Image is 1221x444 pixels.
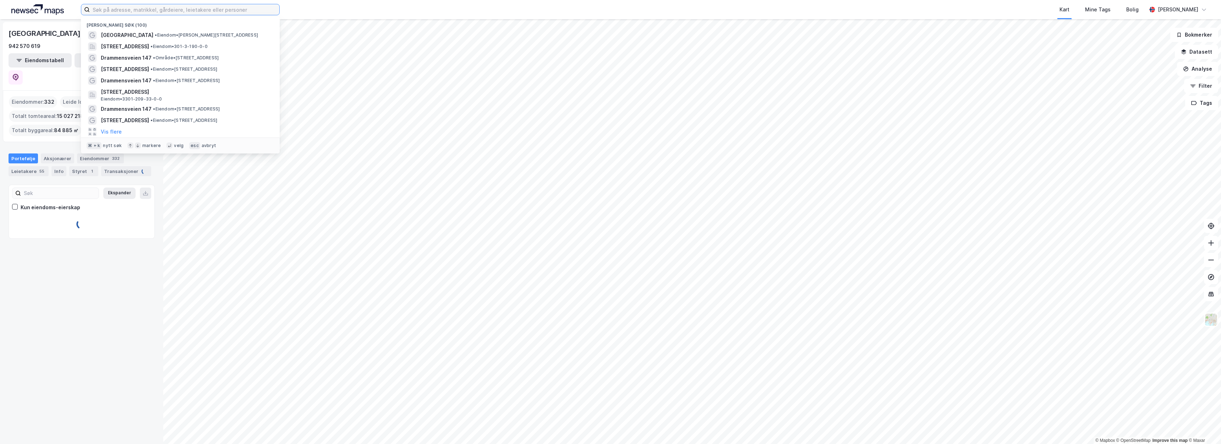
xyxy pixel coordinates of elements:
[101,96,162,102] span: Eiendom • 3301-209-33-0-0
[87,142,102,149] div: ⌘ + k
[101,88,271,96] span: [STREET_ADDRESS]
[174,143,184,148] div: velg
[1186,410,1221,444] div: Kontrollprogram for chat
[1085,5,1111,14] div: Mine Tags
[153,106,155,112] span: •
[38,168,46,175] div: 55
[1095,438,1115,443] a: Mapbox
[189,142,200,149] div: esc
[1185,96,1218,110] button: Tags
[60,96,110,108] div: Leide lokasjoner :
[81,17,280,29] div: [PERSON_NAME] søk (100)
[1152,438,1188,443] a: Improve this map
[153,106,220,112] span: Eiendom • [STREET_ADDRESS]
[1186,410,1221,444] iframe: Chat Widget
[103,188,136,199] button: Ekspander
[150,118,153,123] span: •
[155,32,157,38] span: •
[21,188,99,199] input: Søk
[142,143,161,148] div: markere
[111,155,121,162] div: 332
[1126,5,1139,14] div: Bolig
[51,166,66,176] div: Info
[202,143,216,148] div: avbryt
[9,28,82,39] div: [GEOGRAPHIC_DATA]
[101,31,153,39] span: [GEOGRAPHIC_DATA]
[153,78,220,83] span: Eiendom • [STREET_ADDRESS]
[153,55,219,61] span: Område • [STREET_ADDRESS]
[101,105,152,113] span: Drammensveien 147
[101,54,152,62] span: Drammensveien 147
[75,53,138,67] button: Leietakertabell
[9,125,81,136] div: Totalt byggareal :
[90,4,279,15] input: Søk på adresse, matrikkel, gårdeiere, leietakere eller personer
[41,153,74,163] div: Aksjonærer
[11,4,64,15] img: logo.a4113a55bc3d86da70a041830d287a7e.svg
[9,166,49,176] div: Leietakere
[1170,28,1218,42] button: Bokmerker
[9,153,38,163] div: Portefølje
[9,110,93,122] div: Totalt tomteareal :
[77,153,124,163] div: Eiendommer
[1177,62,1218,76] button: Analyse
[155,32,258,38] span: Eiendom • [PERSON_NAME][STREET_ADDRESS]
[44,98,54,106] span: 332
[101,128,122,136] button: Vis flere
[1175,45,1218,59] button: Datasett
[9,53,72,67] button: Eiendomstabell
[76,218,87,230] img: spinner.a6d8c91a73a9ac5275cf975e30b51cfb.svg
[103,143,122,148] div: nytt søk
[1158,5,1198,14] div: [PERSON_NAME]
[101,65,149,74] span: [STREET_ADDRESS]
[54,126,78,135] span: 84 885 ㎡
[101,76,152,85] span: Drammensveien 147
[1184,79,1218,93] button: Filter
[101,42,149,51] span: [STREET_ADDRESS]
[101,116,149,125] span: [STREET_ADDRESS]
[150,118,217,123] span: Eiendom • [STREET_ADDRESS]
[150,44,153,49] span: •
[1204,313,1218,326] img: Z
[153,55,155,60] span: •
[57,112,90,120] span: 15 027 218 ㎡
[69,166,98,176] div: Styret
[88,168,95,175] div: 1
[150,66,153,72] span: •
[9,42,40,50] div: 942 570 619
[150,66,217,72] span: Eiendom • [STREET_ADDRESS]
[1060,5,1069,14] div: Kart
[9,96,57,108] div: Eiendommer :
[101,166,151,176] div: Transaksjoner
[141,168,148,175] img: spinner.a6d8c91a73a9ac5275cf975e30b51cfb.svg
[150,44,207,49] span: Eiendom • 301-3-190-0-0
[21,203,80,212] div: Kun eiendoms-eierskap
[1116,438,1151,443] a: OpenStreetMap
[153,78,155,83] span: •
